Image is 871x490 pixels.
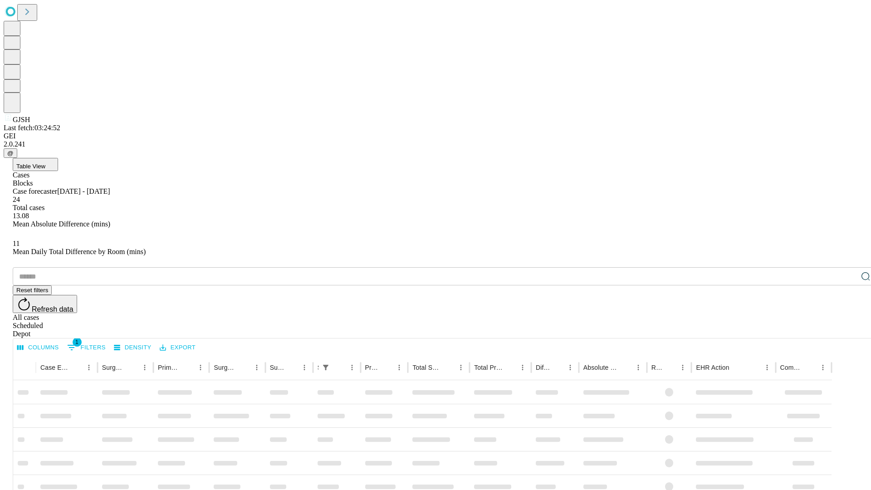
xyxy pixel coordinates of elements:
div: Case Epic Id [40,364,69,371]
button: Menu [138,361,151,374]
span: Last fetch: 03:24:52 [4,124,60,132]
button: Menu [564,361,577,374]
button: Sort [70,361,83,374]
span: 1 [73,338,82,347]
div: Surgery Date [270,364,284,371]
span: Mean Daily Total Difference by Room (mins) [13,248,146,255]
span: Case forecaster [13,187,57,195]
span: @ [7,150,14,157]
span: Total cases [13,204,44,211]
button: Menu [516,361,529,374]
button: Show filters [319,361,332,374]
button: Menu [455,361,467,374]
span: [DATE] - [DATE] [57,187,110,195]
span: Table View [16,163,45,170]
button: Sort [285,361,298,374]
div: Surgery Name [214,364,236,371]
div: EHR Action [696,364,729,371]
button: Menu [632,361,645,374]
button: Refresh data [13,295,77,313]
span: Reset filters [16,287,48,294]
button: Show filters [65,340,108,355]
div: Predicted In Room Duration [365,364,380,371]
button: Sort [730,361,743,374]
button: Sort [664,361,676,374]
button: Sort [504,361,516,374]
div: Scheduled In Room Duration [318,364,318,371]
span: 13.08 [13,212,29,220]
div: Comments [780,364,803,371]
span: Refresh data [32,305,73,313]
span: GJSH [13,116,30,123]
button: Sort [804,361,817,374]
button: Menu [298,361,311,374]
div: Absolute Difference [583,364,618,371]
button: Menu [817,361,829,374]
button: Sort [442,361,455,374]
button: Menu [194,361,207,374]
div: Resolved in EHR [651,364,663,371]
button: Menu [676,361,689,374]
div: GEI [4,132,867,140]
button: @ [4,148,17,158]
span: 11 [13,240,20,247]
div: Difference [536,364,550,371]
button: Reset filters [13,285,52,295]
button: Export [157,341,198,355]
div: 2.0.241 [4,140,867,148]
button: Menu [250,361,263,374]
div: Total Predicted Duration [474,364,503,371]
span: Mean Absolute Difference (mins) [13,220,110,228]
div: Primary Service [158,364,181,371]
button: Sort [126,361,138,374]
button: Menu [393,361,406,374]
div: Surgeon Name [102,364,125,371]
button: Sort [619,361,632,374]
button: Menu [761,361,773,374]
button: Table View [13,158,58,171]
button: Sort [181,361,194,374]
button: Menu [346,361,358,374]
button: Select columns [15,341,61,355]
span: 24 [13,196,20,203]
div: 1 active filter [319,361,332,374]
button: Sort [333,361,346,374]
button: Sort [551,361,564,374]
button: Sort [380,361,393,374]
button: Menu [83,361,95,374]
button: Density [112,341,154,355]
button: Sort [238,361,250,374]
div: Total Scheduled Duration [412,364,441,371]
